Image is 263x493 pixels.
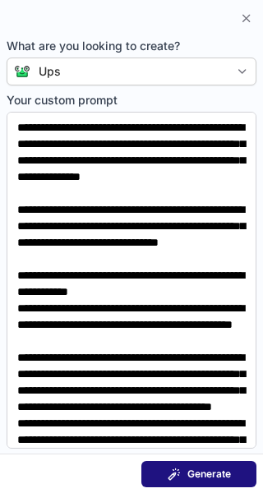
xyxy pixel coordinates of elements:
[39,63,61,80] div: Ups
[187,468,231,481] span: Generate
[7,65,30,78] img: Connie from ContactOut
[7,92,256,108] span: Your custom prompt
[7,38,256,54] span: What are you looking to create?
[141,461,256,487] button: Generate
[7,112,256,449] textarea: Your custom prompt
